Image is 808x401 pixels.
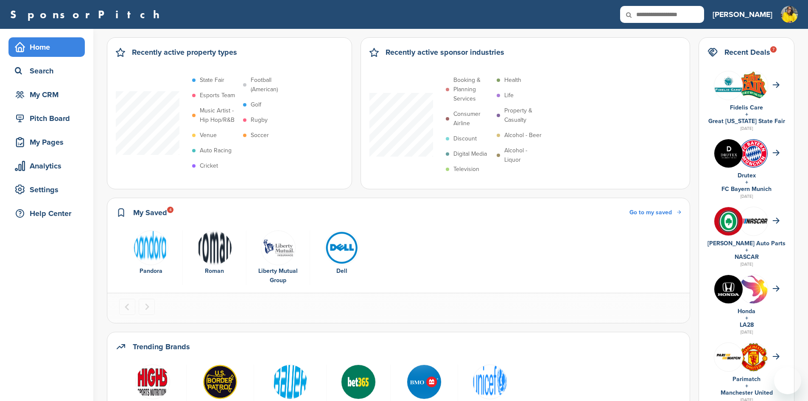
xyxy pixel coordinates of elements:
img: Screen shot 2018 07 10 at 12.33.29 pm [714,352,743,362]
a: Drutex [738,172,756,179]
div: Dell [314,266,369,276]
div: 1 of 4 [119,230,183,286]
img: Roman logo 011 [197,230,232,265]
p: Alcohol - Beer [504,131,542,140]
a: Home [8,37,85,57]
img: High5 sn logo ol transparent1 [135,365,170,399]
p: Consumer Airline [453,109,492,128]
a: 200px bauer logo.svg [258,365,322,398]
div: 2 of 4 [183,230,246,286]
a: Search [8,61,85,81]
img: Untitled design (1) [781,6,798,23]
img: Open uri20141112 50798 odemu2 [203,365,238,399]
a: Unicef logo [462,365,517,398]
img: Kln5su0v 400x400 [714,275,743,303]
div: 3 of 4 [246,230,310,286]
img: Data [714,71,743,100]
div: 7 [770,46,777,53]
img: Images (4) [714,139,743,168]
p: Cricket [200,161,218,171]
a: + [745,179,748,186]
p: State Fair [200,76,224,85]
p: Booking & Planning Services [453,76,492,104]
a: Parimatch [733,376,760,383]
p: Auto Racing [200,146,232,155]
div: [DATE] [707,328,786,336]
a: + [745,247,748,254]
p: Music Artist - Hip Hop/R&B [200,106,239,125]
div: Roman [187,266,242,276]
img: Data [407,365,442,399]
a: Data [331,365,386,398]
img: Download [739,71,768,99]
a: + [745,111,748,118]
a: + [745,314,748,322]
img: Pandora wordmark 2016 rgb [134,230,168,265]
a: LA28 [740,321,754,328]
p: Venue [200,131,217,140]
img: Data [341,365,376,399]
p: Property & Casualty [504,106,543,125]
img: Unicef logo [472,365,507,399]
div: Analytics [13,158,85,174]
a: Pandora wordmark 2016 rgb Pandora [123,230,178,276]
div: My Pages [13,135,85,150]
img: La 2028 olympics logo [739,275,768,325]
a: Data [395,365,453,398]
p: Life [504,91,514,100]
h3: [PERSON_NAME] [713,8,772,20]
p: Health [504,76,521,85]
a: [PERSON_NAME] Auto Parts [707,240,786,247]
p: Golf [251,100,261,109]
a: Fidelis Care [730,104,763,111]
p: Rugby [251,115,268,125]
img: 7569886e 0a8b 4460 bc64 d028672dde70 [739,219,768,224]
div: Liberty Mutual Group [251,266,305,285]
div: [DATE] [707,193,786,200]
a: Settings [8,180,85,199]
h2: My Saved [133,207,167,219]
img: Open uri20141112 64162 1lb1st5?1415809441 [739,343,768,372]
div: 4 of 4 [310,230,374,286]
img: V7vhzcmg 400x400 [714,207,743,236]
span: Go to my saved [629,209,672,216]
h2: Recently active property types [132,46,237,58]
a: High5 sn logo ol transparent1 [123,365,182,398]
div: Pandora [123,266,178,276]
p: Football (American) [251,76,290,94]
div: Search [13,63,85,79]
p: Esports Team [200,91,235,100]
a: Open uri20141112 50798 odemu2 [191,365,249,398]
img: 200px bauer logo.svg [273,365,308,399]
iframe: Button to launch messaging window [774,367,801,394]
div: [DATE] [707,125,786,132]
p: Soccer [251,131,269,140]
img: Data [324,230,359,265]
a: Manchester United [721,389,773,396]
button: Next slide [139,299,155,315]
a: Help Center [8,204,85,223]
a: Go to my saved [629,208,681,217]
a: [PERSON_NAME] [713,5,772,24]
a: Analytics [8,156,85,176]
div: [DATE] [707,261,786,268]
h2: Recent Deals [724,46,770,58]
a: My CRM [8,85,85,104]
a: FC Bayern Munich [721,185,772,193]
a: SponsorPitch [10,9,165,20]
p: Alcohol - Liquor [504,146,543,165]
h2: Trending Brands [133,341,190,353]
p: Digital Media [453,149,487,159]
p: Television [453,165,479,174]
a: My Pages [8,132,85,152]
img: Open uri20141112 64162 1l1jknv?1415809301 [739,139,768,168]
a: Honda [738,308,755,315]
div: Pitch Board [13,111,85,126]
a: Screen shot 2015 03 24 at 10.34.36 am Liberty Mutual Group [251,230,305,286]
p: Discount [453,134,477,143]
a: NASCAR [735,253,759,261]
img: Screen shot 2015 03 24 at 10.34.36 am [261,230,296,265]
a: Data Dell [314,230,369,276]
div: My CRM [13,87,85,102]
div: 4 [167,207,173,213]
